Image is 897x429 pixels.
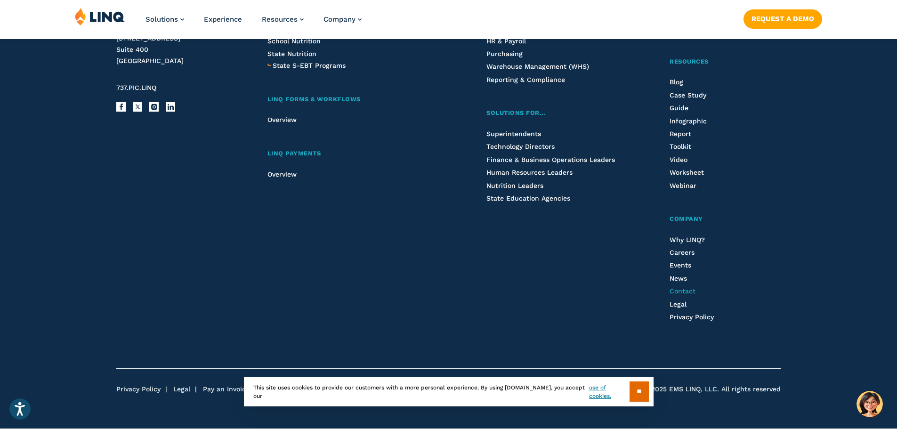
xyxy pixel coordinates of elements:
[486,63,589,70] a: Warehouse Management (WHS)
[486,76,565,83] a: Reporting & Compliance
[670,169,704,176] a: Worksheet
[75,8,125,25] img: LINQ | K‑12 Software
[173,385,190,393] a: Legal
[267,96,361,103] span: LINQ Forms & Workflows
[273,62,346,69] span: State S-EBT Programs
[267,37,321,45] a: School Nutrition
[486,169,573,176] a: Human Resources Leaders
[670,214,780,224] a: Company
[273,60,346,71] a: State S-EBT Programs
[116,102,126,112] a: Facebook
[670,236,705,243] a: Why LINQ?
[670,104,688,112] a: Guide
[486,156,615,163] a: Finance & Business Operations Leaders
[857,391,883,417] button: Hello, have a question? Let’s chat.
[267,95,437,105] a: LINQ Forms & Workflows
[133,102,142,112] a: X
[670,300,687,308] a: Legal
[244,377,654,406] div: This site uses cookies to provide our customers with a more personal experience. By using [DOMAIN...
[670,215,703,222] span: Company
[486,194,570,202] a: State Education Agencies
[262,15,304,24] a: Resources
[670,275,687,282] a: News
[267,50,316,57] a: State Nutrition
[149,102,159,112] a: Instagram
[589,383,629,400] a: use of cookies.
[204,15,242,24] a: Experience
[670,57,780,67] a: Resources
[486,50,523,57] a: Purchasing
[166,102,175,112] a: LinkedIn
[743,8,822,28] nav: Button Navigation
[646,385,781,394] span: ©2025 EMS LINQ, LLC. All rights reserved
[323,15,362,24] a: Company
[670,249,695,256] a: Careers
[116,385,161,393] a: Privacy Policy
[486,130,541,138] a: Superintendents
[670,117,707,125] a: Infographic
[486,37,526,45] a: HR & Payroll
[670,287,695,295] a: Contact
[670,313,714,321] a: Privacy Policy
[267,150,321,157] span: LINQ Payments
[670,156,687,163] a: Video
[486,182,543,189] a: Nutrition Leaders
[486,143,555,150] a: Technology Directors
[267,116,297,123] a: Overview
[323,15,356,24] span: Company
[145,15,184,24] a: Solutions
[670,182,696,189] a: Webinar
[203,385,250,393] a: Pay an Invoice
[670,130,691,138] a: Report
[116,84,156,91] span: 737.PIC.LINQ
[670,58,709,65] span: Resources
[670,261,691,269] a: Events
[670,143,691,150] a: Toolkit
[145,8,362,39] nav: Primary Navigation
[116,33,245,66] address: [STREET_ADDRESS] Suite 400 [GEOGRAPHIC_DATA]
[262,15,298,24] span: Resources
[267,149,437,159] a: LINQ Payments
[267,170,297,178] a: Overview
[145,15,178,24] span: Solutions
[670,78,683,86] a: Blog
[670,91,706,99] a: Case Study
[743,9,822,28] a: Request a Demo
